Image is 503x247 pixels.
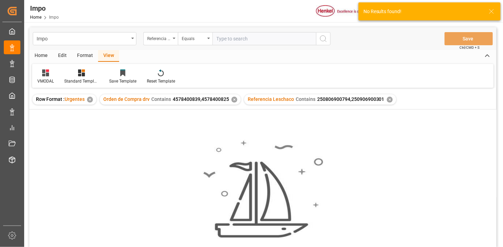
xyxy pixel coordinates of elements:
div: ✕ [231,97,237,103]
input: Type to search [212,32,316,45]
div: Impo [37,34,129,42]
span: Orden de Compra drv [103,96,150,102]
img: Henkel%20logo.jpg_1689854090.jpg [316,5,374,17]
div: VMODAL [37,78,54,84]
span: Contains [296,96,315,102]
div: ✕ [87,97,93,103]
span: Row Format : [36,96,65,102]
span: Contains [151,96,171,102]
button: search button [316,32,331,45]
div: No Results found! [363,8,482,15]
div: ✕ [387,97,393,103]
span: Urgentes [65,96,85,102]
div: Impo [30,3,59,13]
div: Standard Templates [64,78,99,84]
div: View [98,50,119,62]
a: Home [30,15,41,20]
div: Format [72,50,98,62]
img: smooth_sailing.jpeg [202,140,323,239]
div: Save Template [109,78,136,84]
div: Home [29,50,53,62]
div: Referencia Leschaco [147,34,171,42]
div: Edit [53,50,72,62]
span: Referencia Leschaco [248,96,294,102]
span: Ctrl/CMD + S [460,45,480,50]
button: open menu [143,32,178,45]
div: Reset Template [147,78,175,84]
span: 4578400839,4578400825 [173,96,229,102]
button: open menu [33,32,136,45]
span: 250806900794,250906900301 [317,96,385,102]
button: open menu [178,32,212,45]
div: Equals [182,34,205,42]
button: Save [445,32,493,45]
